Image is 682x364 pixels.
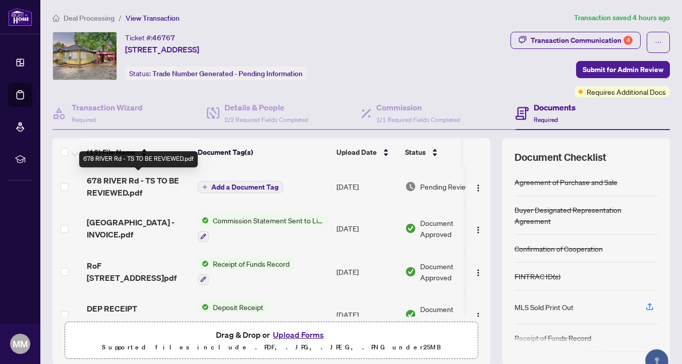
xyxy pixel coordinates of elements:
th: (13) File Name [83,138,194,166]
button: Logo [470,220,486,236]
span: [STREET_ADDRESS] [125,43,199,55]
img: Logo [474,184,482,192]
span: 1/1 Required Fields Completed [376,116,460,124]
button: Status IconReceipt of Funds Record [198,258,294,285]
button: Logo [470,307,486,323]
span: [GEOGRAPHIC_DATA] - INVOICE.pdf [87,216,190,240]
span: Drag & Drop or [216,328,327,341]
img: Document Status [405,266,416,277]
span: DEP RECEIPT [STREET_ADDRESS]pdf [87,302,190,327]
span: 46767 [152,33,175,42]
img: Status Icon [198,301,209,313]
span: Trade Number Generated - Pending Information [152,69,303,78]
span: ellipsis [655,39,662,46]
img: Status Icon [198,215,209,226]
span: 2/2 Required Fields Completed [224,116,308,124]
div: Agreement of Purchase and Sale [515,176,617,188]
span: Receipt of Funds Record [209,258,294,269]
img: Status Icon [198,258,209,269]
button: Add a Document Tag [198,181,283,193]
div: Receipt of Funds Record [515,332,591,343]
span: Document Approved [420,304,483,326]
button: Open asap [642,329,672,359]
img: Document Status [405,223,416,234]
span: plus [202,185,207,190]
h4: Transaction Wizard [72,101,143,113]
span: Document Approved [420,217,483,239]
span: 678 RIVER Rd - TS TO BE REVIEWED.pdf [87,174,190,199]
span: Commission Statement Sent to Listing Brokerage [209,215,328,226]
span: Drag & Drop orUpload FormsSupported files include .PDF, .JPG, .JPEG, .PNG under25MB [65,322,478,359]
span: Requires Additional Docs [587,86,666,97]
p: Supported files include .PDF, .JPG, .JPEG, .PNG under 25 MB [71,341,472,353]
button: Submit for Admin Review [576,61,670,78]
button: Status IconCommission Statement Sent to Listing Brokerage [198,215,328,242]
td: [DATE] [332,250,401,293]
td: [DATE] [332,293,401,337]
span: Add a Document Tag [211,184,278,191]
img: Logo [474,226,482,234]
td: [DATE] [332,166,401,207]
div: 4 [623,36,633,45]
th: Document Tag(s) [194,138,332,166]
span: Deposit Receipt [209,301,267,313]
div: Confirmation of Cooperation [515,243,603,254]
span: Upload Date [336,147,377,158]
button: Upload Forms [270,328,327,341]
img: IMG-S12210252_1.jpg [53,32,117,80]
span: MM [13,337,28,351]
h4: Details & People [224,101,308,113]
span: Document Checklist [515,150,606,164]
div: 678 RIVER Rd - TS TO BE REVIEWED.pdf [79,151,198,167]
span: (13) File Name [87,147,135,158]
div: Status: [125,67,307,80]
span: Required [72,116,96,124]
span: Pending Review [420,181,471,192]
span: Deal Processing [64,14,115,23]
span: Submit for Admin Review [583,62,663,78]
h4: Documents [534,101,576,113]
article: Transaction saved 4 hours ago [574,12,670,24]
th: Upload Date [332,138,401,166]
div: Buyer Designated Representation Agreement [515,204,658,226]
span: RoF [STREET_ADDRESS]pdf [87,260,190,284]
div: Transaction Communication [531,32,633,48]
li: / [119,12,122,24]
div: MLS Sold Print Out [515,301,574,313]
button: Logo [470,178,486,195]
button: Status IconDeposit Receipt [198,301,267,329]
td: [DATE] [332,207,401,250]
th: Status [401,138,487,166]
span: home [52,15,60,22]
h4: Commission [376,101,460,113]
img: Document Status [405,181,416,192]
span: View Transaction [126,14,180,23]
div: FINTRAC ID(s) [515,271,560,282]
span: Required [534,116,558,124]
button: Transaction Communication4 [510,32,641,49]
button: Logo [470,264,486,280]
img: Logo [474,269,482,277]
span: Document Approved [420,261,483,283]
button: Add a Document Tag [198,180,283,194]
img: logo [8,8,32,26]
img: Document Status [405,309,416,320]
span: Status [405,147,426,158]
img: Logo [474,312,482,320]
div: Ticket #: [125,32,175,43]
